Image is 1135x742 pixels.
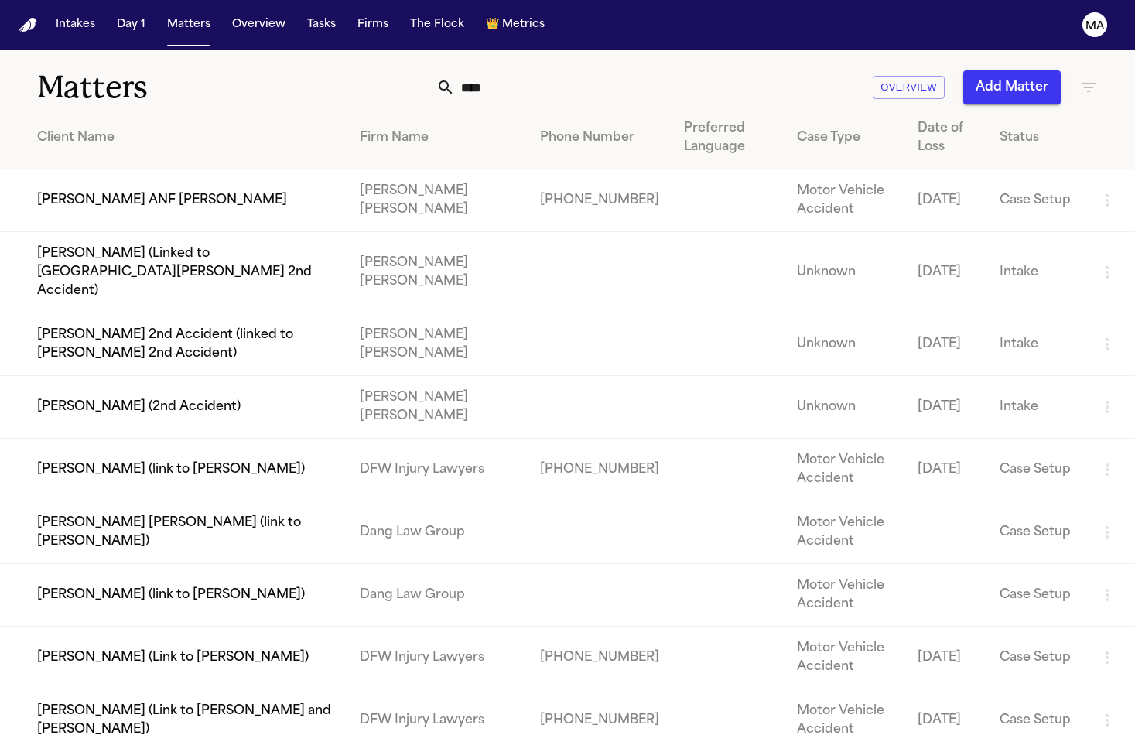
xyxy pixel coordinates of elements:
td: [DATE] [905,169,987,232]
img: Finch Logo [19,18,37,32]
div: Status [1000,128,1073,147]
td: Dang Law Group [347,564,528,627]
td: Intake [987,232,1085,313]
td: Dang Law Group [347,501,528,564]
div: Case Type [797,128,894,147]
td: [DATE] [905,232,987,313]
td: Intake [987,376,1085,439]
td: Case Setup [987,627,1085,689]
td: [PERSON_NAME] [PERSON_NAME] [347,232,528,313]
td: [DATE] [905,376,987,439]
td: Unknown [785,313,906,376]
div: Firm Name [360,128,515,147]
div: Client Name [37,128,335,147]
td: Motor Vehicle Accident [785,501,906,564]
button: Tasks [301,11,342,39]
div: Preferred Language [684,119,772,156]
div: Phone Number [540,128,659,147]
td: Motor Vehicle Accident [785,627,906,689]
td: Motor Vehicle Accident [785,169,906,232]
td: [DATE] [905,439,987,501]
td: Case Setup [987,169,1085,232]
td: [PERSON_NAME] [PERSON_NAME] [347,376,528,439]
div: Date of Loss [918,119,975,156]
td: Motor Vehicle Accident [785,439,906,501]
button: Overview [873,76,945,100]
h1: Matters [37,68,331,107]
button: Matters [161,11,217,39]
td: Motor Vehicle Accident [785,564,906,627]
td: [PERSON_NAME] [PERSON_NAME] [347,313,528,376]
td: Case Setup [987,564,1085,627]
td: DFW Injury Lawyers [347,439,528,501]
a: Home [19,18,37,32]
td: Intake [987,313,1085,376]
button: Intakes [50,11,101,39]
td: Case Setup [987,439,1085,501]
td: [PHONE_NUMBER] [528,627,672,689]
td: [DATE] [905,313,987,376]
td: [PERSON_NAME] [PERSON_NAME] [347,169,528,232]
button: Day 1 [111,11,152,39]
button: The Flock [404,11,470,39]
button: Overview [226,11,292,39]
button: crownMetrics [480,11,551,39]
td: Unknown [785,232,906,313]
td: [PHONE_NUMBER] [528,439,672,501]
td: Case Setup [987,501,1085,564]
button: Add Matter [963,70,1061,104]
button: Firms [351,11,395,39]
td: [DATE] [905,627,987,689]
td: Unknown [785,376,906,439]
td: [PHONE_NUMBER] [528,169,672,232]
td: DFW Injury Lawyers [347,627,528,689]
